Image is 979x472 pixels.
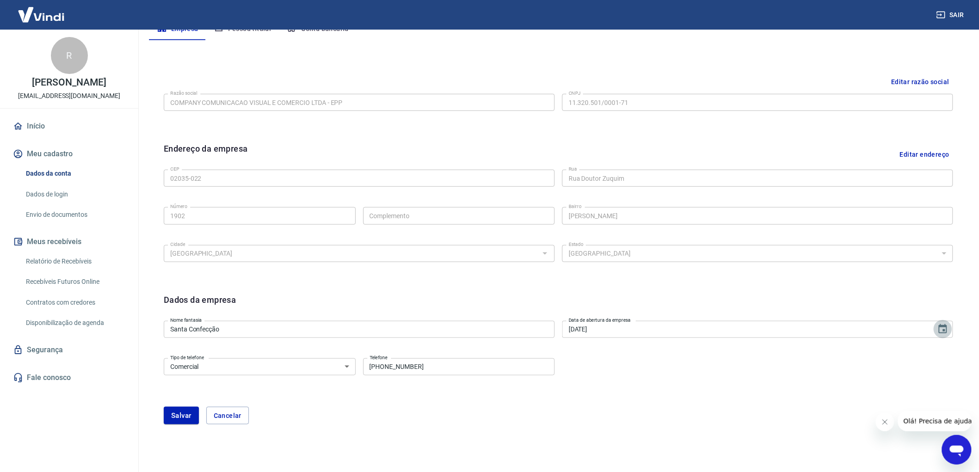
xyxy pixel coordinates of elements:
[18,91,120,101] p: [EMAIL_ADDRESS][DOMAIN_NAME]
[164,294,236,317] h6: Dados da empresa
[935,6,968,24] button: Sair
[569,241,584,248] label: Estado
[569,90,581,97] label: CNPJ
[22,205,127,224] a: Envio de documentos
[206,407,249,424] button: Cancelar
[876,413,894,431] iframe: Fechar mensagem
[22,164,127,183] a: Dados da conta
[11,368,127,388] a: Fale conosco
[562,321,930,338] input: DD/MM/YYYY
[934,320,952,338] button: Choose date, selected date is 17 de nov de 2009
[22,185,127,204] a: Dados de login
[170,317,202,324] label: Nome fantasia
[170,241,185,248] label: Cidade
[569,166,577,172] label: Rua
[22,313,127,332] a: Disponibilização de agenda
[164,407,199,424] button: Salvar
[11,232,127,252] button: Meus recebíveis
[11,116,127,136] a: Início
[164,142,248,166] h6: Endereço da empresa
[942,435,972,465] iframe: Botão para abrir a janela de mensagens
[569,317,631,324] label: Data de abertura da empresa
[887,74,953,91] button: Editar razão social
[51,37,88,74] div: R
[170,354,204,361] label: Tipo de telefone
[569,203,582,210] label: Bairro
[11,144,127,164] button: Meu cadastro
[167,248,537,259] input: Digite aqui algumas palavras para buscar a cidade
[896,142,953,166] button: Editar endereço
[32,78,106,87] p: [PERSON_NAME]
[898,411,972,431] iframe: Mensagem da empresa
[6,6,78,14] span: Olá! Precisa de ajuda?
[170,90,198,97] label: Razão social
[11,0,71,29] img: Vindi
[22,252,127,271] a: Relatório de Recebíveis
[22,272,127,291] a: Recebíveis Futuros Online
[170,166,179,172] label: CEP
[11,340,127,360] a: Segurança
[370,354,388,361] label: Telefone
[170,203,187,210] label: Número
[22,293,127,312] a: Contratos com credores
